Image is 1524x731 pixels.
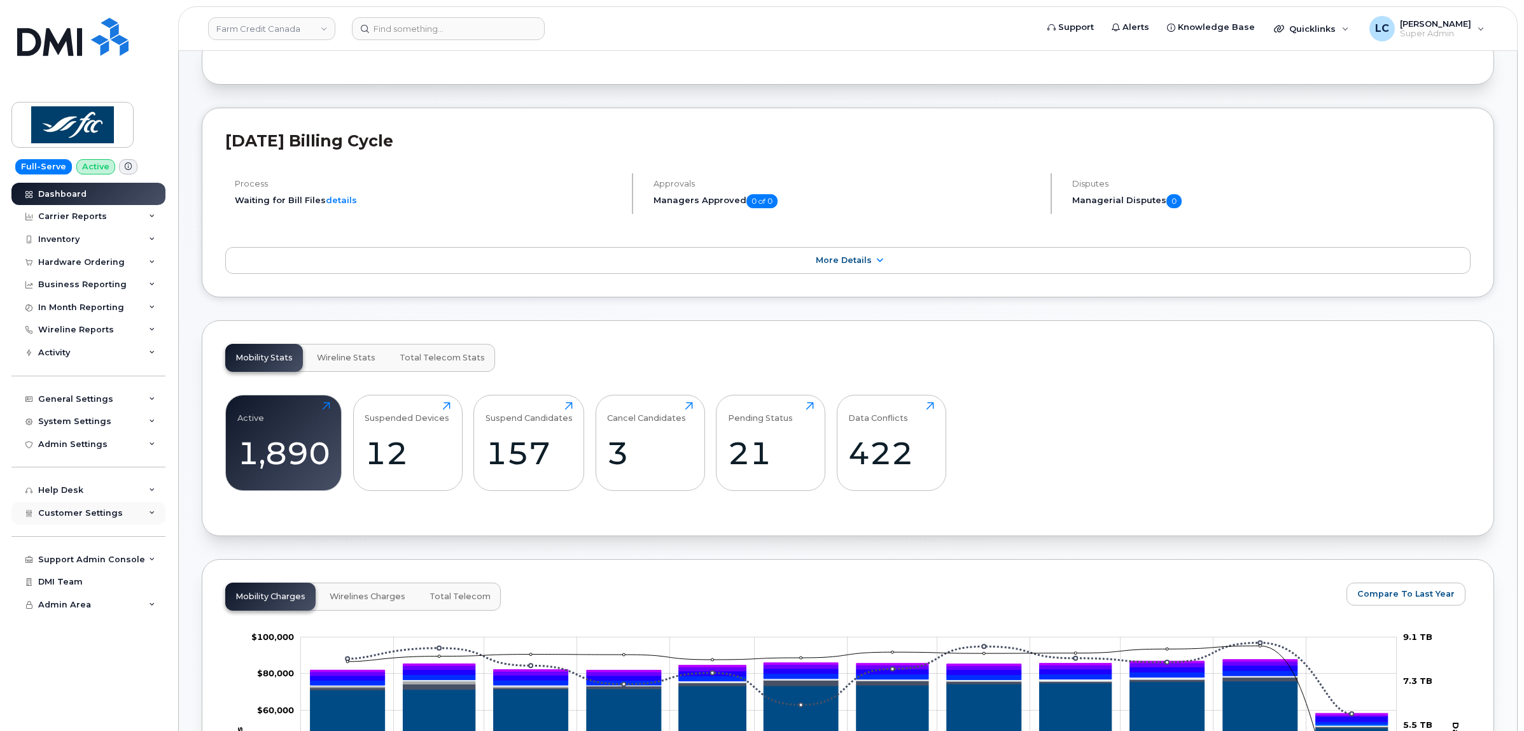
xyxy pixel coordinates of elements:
iframe: Messenger Launcher [1469,676,1514,721]
a: Data Conflicts422 [848,402,934,483]
div: Active [237,402,264,423]
span: LC [1375,21,1389,36]
button: Compare To Last Year [1346,583,1465,606]
span: Alerts [1122,21,1149,34]
a: Farm Credit Canada [208,17,335,40]
span: 0 [1166,194,1182,208]
a: details [326,195,357,205]
div: 1,890 [237,434,330,472]
span: Total Telecom [430,592,491,602]
div: 157 [486,434,573,472]
g: HST [311,665,1388,721]
tspan: 9.1 TB [1403,632,1432,642]
a: Active1,890 [237,402,330,483]
li: Waiting for Bill Files [235,194,621,206]
div: 12 [365,434,451,472]
a: Pending Status21 [728,402,814,483]
span: Support [1058,21,1094,34]
tspan: $80,000 [257,669,294,679]
h4: Disputes [1072,179,1471,188]
h4: Process [235,179,621,188]
div: Pending Status [728,402,793,423]
span: Total Telecom Stats [400,353,485,363]
g: $0 [257,705,294,715]
div: Cancel Candidates [607,402,686,423]
tspan: 7.3 TB [1403,676,1432,686]
h4: Approvals [654,179,1040,188]
input: Find something... [352,17,545,40]
g: PST [311,662,1388,716]
a: Alerts [1103,15,1158,40]
span: More Details [816,255,872,265]
div: 21 [728,434,814,472]
span: Compare To Last Year [1357,588,1455,600]
a: Suspend Candidates157 [486,402,573,483]
span: Wirelines Charges [330,592,405,602]
span: Quicklinks [1289,24,1336,34]
g: QST [311,660,1388,715]
div: 3 [607,434,693,472]
tspan: 5.5 TB [1403,720,1432,730]
div: Suspend Candidates [486,402,573,423]
a: Cancel Candidates3 [607,402,693,483]
div: Logan Cole [1360,16,1493,41]
g: GST [311,671,1388,725]
g: Roaming [311,678,1388,728]
div: Suspended Devices [365,402,449,423]
div: Data Conflicts [848,402,908,423]
div: Quicklinks [1265,16,1358,41]
span: Super Admin [1400,29,1471,39]
tspan: $60,000 [257,705,294,715]
tspan: $100,000 [251,632,294,642]
a: Support [1038,15,1103,40]
h2: [DATE] Billing Cycle [225,131,1471,150]
g: $0 [251,632,294,642]
span: Wireline Stats [317,353,375,363]
a: Suspended Devices12 [365,402,451,483]
span: Knowledge Base [1178,21,1255,34]
g: Hardware [311,676,1388,727]
a: Knowledge Base [1158,15,1264,40]
g: $0 [257,669,294,679]
h5: Managerial Disputes [1072,194,1471,208]
h5: Managers Approved [654,194,1040,208]
span: [PERSON_NAME] [1400,18,1471,29]
span: 0 of 0 [746,194,778,208]
div: 422 [848,434,934,472]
